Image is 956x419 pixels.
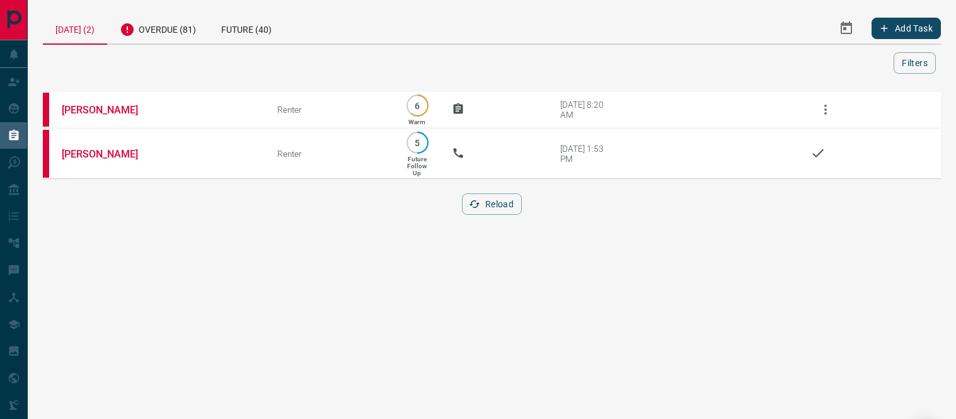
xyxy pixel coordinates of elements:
div: [DATE] 8:20 AM [560,100,614,120]
button: Reload [462,193,522,215]
div: [DATE] 1:53 PM [560,144,614,164]
p: 6 [413,101,422,110]
div: property.ca [43,93,49,127]
button: Filters [894,52,936,74]
div: Renter [277,149,383,159]
div: Renter [277,105,383,115]
p: 5 [413,138,422,147]
p: Warm [408,118,425,125]
div: [DATE] (2) [43,13,107,45]
a: [PERSON_NAME] [62,148,156,160]
a: [PERSON_NAME] [62,104,156,116]
div: Overdue (81) [107,13,209,43]
button: Select Date Range [831,13,861,43]
p: Future Follow Up [407,156,427,176]
button: Add Task [872,18,941,39]
div: Future (40) [209,13,284,43]
div: property.ca [43,130,49,178]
